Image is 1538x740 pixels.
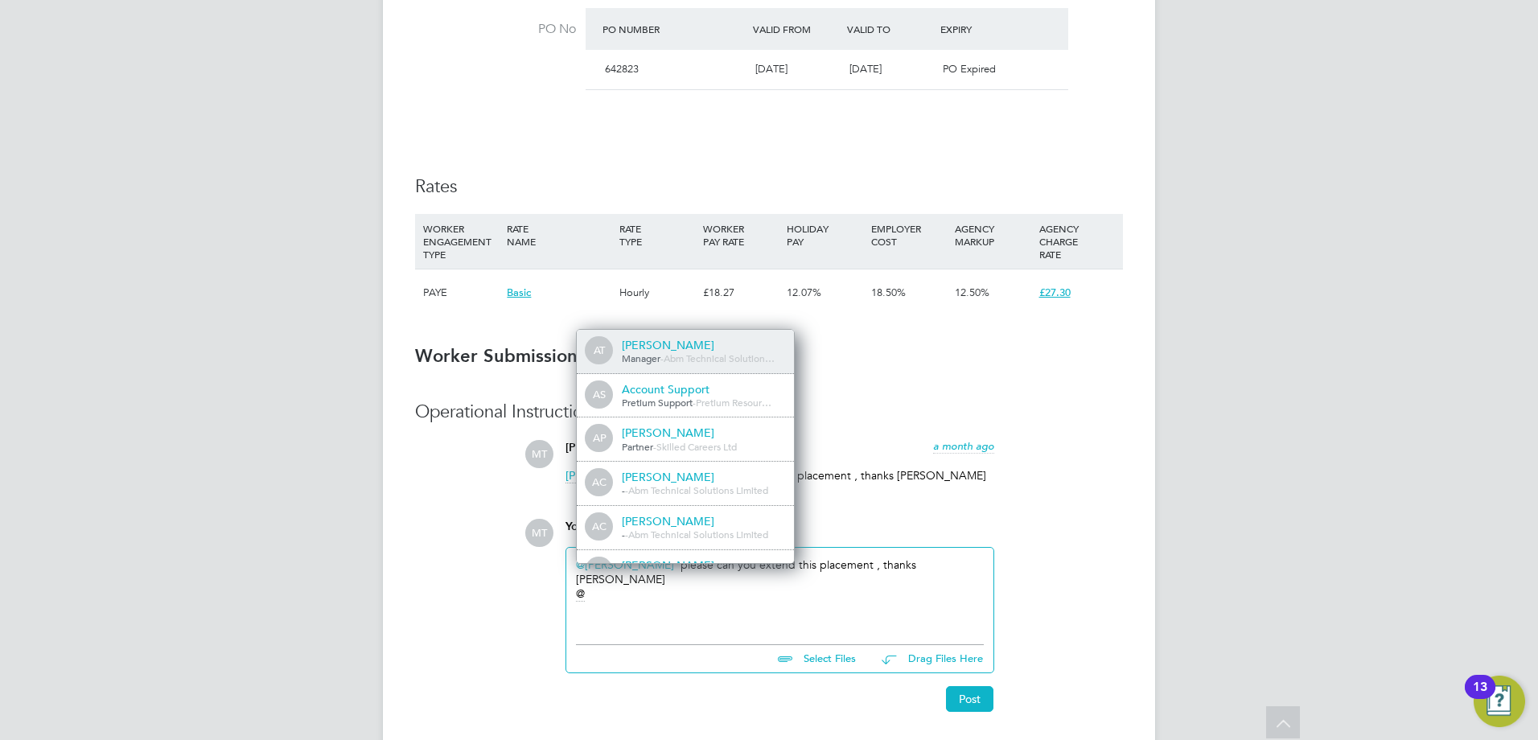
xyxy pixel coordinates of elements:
h3: Operational Instructions & Comments [415,401,1123,424]
span: - [622,483,625,496]
div: 13 [1473,687,1487,708]
a: @[PERSON_NAME] [576,557,674,572]
span: Abm Technical Solutions Limited [628,528,768,541]
div: PO Number [598,14,749,43]
div: RATE TYPE [615,214,699,256]
span: - [660,351,664,364]
p: please can you extend this placement , thanks [PERSON_NAME] [565,468,994,483]
span: [PERSON_NAME] [565,441,659,454]
span: 12.07% [787,286,821,299]
span: AC [586,514,612,540]
div: Hourly [615,269,699,316]
span: a month ago [933,439,994,453]
span: - [693,396,696,409]
span: Abm Technical Solutions Limited [628,483,768,496]
button: Post [946,686,993,712]
span: £27.30 [1039,286,1071,299]
div: HOLIDAY PAY [783,214,866,256]
h3: Rates [415,175,1123,199]
div: Account Support [622,382,783,397]
div: Valid To [843,14,937,43]
span: Manager [622,351,660,364]
span: Pretium Support [622,396,693,409]
span: You [565,520,585,533]
div: [PERSON_NAME] [622,470,783,484]
span: Partner [622,440,653,453]
div: [PERSON_NAME] [622,338,783,352]
span: Abm Technical Solution… [664,351,775,364]
div: [PERSON_NAME] [622,558,783,573]
span: - [625,483,628,496]
span: AC [586,470,612,495]
div: RATE NAME [503,214,615,256]
span: 18.50% [871,286,906,299]
span: - [653,440,656,453]
div: AGENCY MARKUP [951,214,1034,256]
b: Worker Submission [415,345,590,367]
div: [PERSON_NAME] [622,514,783,528]
div: PAYE [419,269,503,316]
span: Skilled Careers Ltd [656,440,737,453]
span: [DATE] [849,62,882,76]
div: £18.27 [699,269,783,316]
span: - [625,528,628,541]
span: - [622,528,625,541]
span: AS [586,558,612,584]
span: AS [586,382,612,408]
button: Open Resource Center, 13 new notifications [1474,676,1525,727]
span: Pretium Resour… [696,396,771,409]
span: 642823 [605,62,639,76]
span: AP [586,425,612,451]
label: PO No [415,21,576,38]
span: [PERSON_NAME] [565,468,658,483]
div: say: [565,519,994,547]
div: [PERSON_NAME] [622,425,783,440]
div: WORKER PAY RATE [699,214,783,256]
div: AGENCY CHARGE RATE [1035,214,1119,269]
div: Expiry [936,14,1030,43]
button: Drag Files Here [869,643,984,676]
div: Valid From [749,14,843,43]
div: EMPLOYER COST [867,214,951,256]
span: PO Expired [943,62,996,76]
span: Basic [507,286,531,299]
span: [DATE] [755,62,788,76]
div: WORKER ENGAGEMENT TYPE [419,214,503,269]
span: 12.50% [955,286,989,299]
span: AT [586,338,612,364]
div: ​ please can you extend this placement , thanks [PERSON_NAME] [576,557,984,627]
span: MT [525,519,553,547]
span: MT [525,440,553,468]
